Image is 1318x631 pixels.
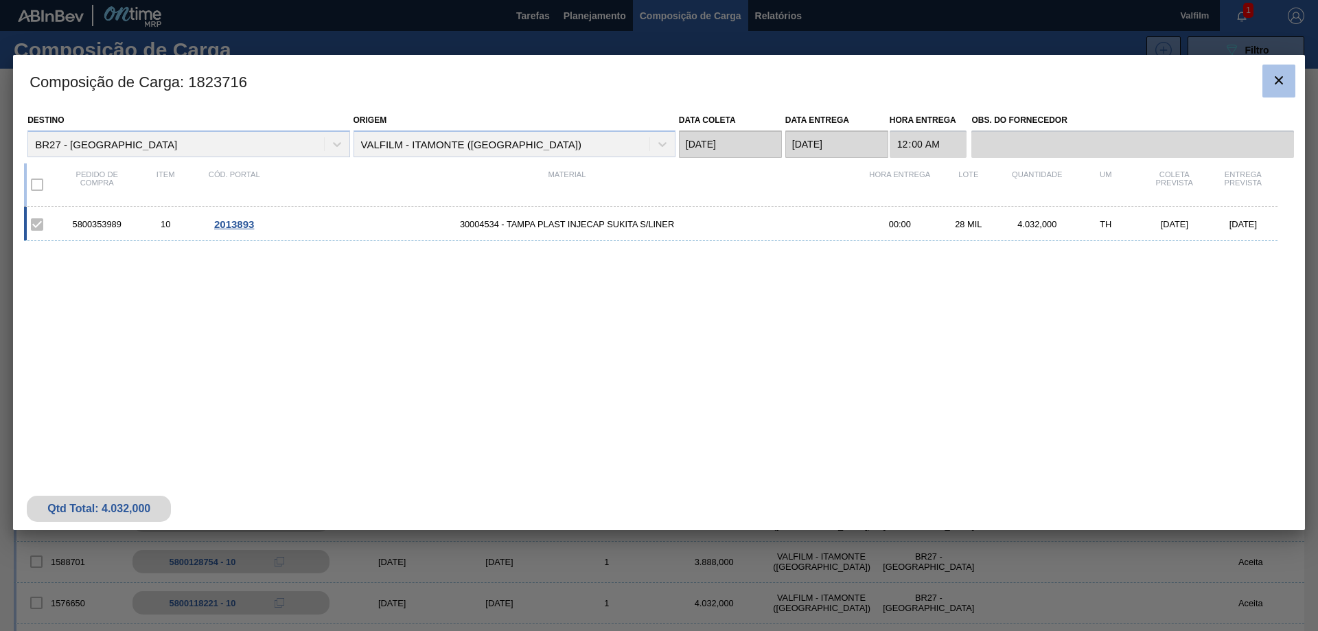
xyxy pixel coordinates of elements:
[679,130,782,158] input: dd/mm/yyyy
[934,219,1003,229] div: 28 MIL
[354,115,387,125] label: Origem
[37,503,161,515] div: Qtd Total: 4.032,000
[62,170,131,199] div: Pedido de compra
[1072,170,1140,199] div: UM
[214,218,254,230] span: 2013893
[200,170,268,199] div: Cód. Portal
[62,219,131,229] div: 5800353989
[866,219,934,229] div: 00:00
[1003,170,1072,199] div: Quantidade
[268,219,866,229] span: 30004534 - TAMPA PLAST INJECAP SUKITA S/LINER
[1003,219,1072,229] div: 4.032,000
[866,170,934,199] div: Hora Entrega
[268,170,866,199] div: Material
[785,130,888,158] input: dd/mm/yyyy
[1140,219,1209,229] div: [DATE]
[934,170,1003,199] div: Lote
[971,111,1293,130] label: Obs. do Fornecedor
[1209,219,1277,229] div: [DATE]
[679,115,736,125] label: Data coleta
[1072,219,1140,229] div: TH
[200,218,268,230] div: Ir para o Pedido
[890,111,967,130] label: Hora Entrega
[131,170,200,199] div: Item
[1209,170,1277,199] div: Entrega Prevista
[1140,170,1209,199] div: Coleta Prevista
[27,115,64,125] label: Destino
[785,115,849,125] label: Data entrega
[131,219,200,229] div: 10
[13,55,1305,107] h3: Composição de Carga : 1823716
